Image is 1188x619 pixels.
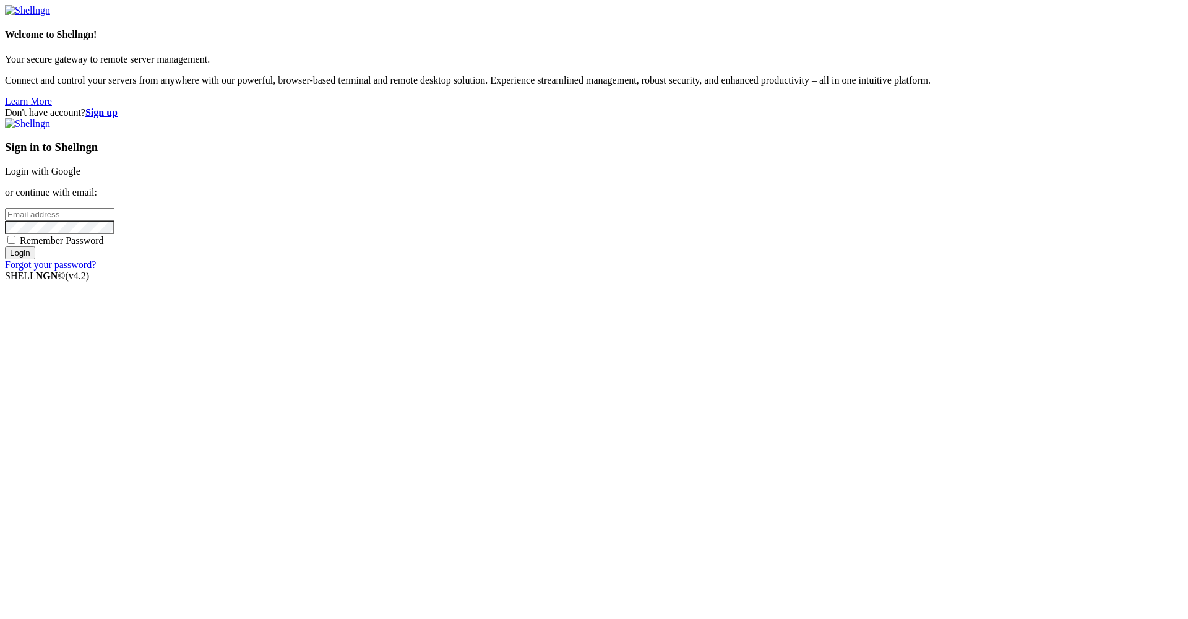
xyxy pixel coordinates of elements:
[5,5,50,16] img: Shellngn
[5,107,1183,118] div: Don't have account?
[5,54,1183,65] p: Your secure gateway to remote server management.
[5,208,114,221] input: Email address
[5,187,1183,198] p: or continue with email:
[5,259,96,270] a: Forgot your password?
[36,271,58,281] b: NGN
[7,236,15,244] input: Remember Password
[5,271,89,281] span: SHELL ©
[5,118,50,129] img: Shellngn
[5,75,1183,86] p: Connect and control your servers from anywhere with our powerful, browser-based terminal and remo...
[66,271,90,281] span: 4.2.0
[5,166,80,176] a: Login with Google
[20,235,104,246] span: Remember Password
[5,29,1183,40] h4: Welcome to Shellngn!
[5,96,52,106] a: Learn More
[5,246,35,259] input: Login
[85,107,118,118] a: Sign up
[5,141,1183,154] h3: Sign in to Shellngn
